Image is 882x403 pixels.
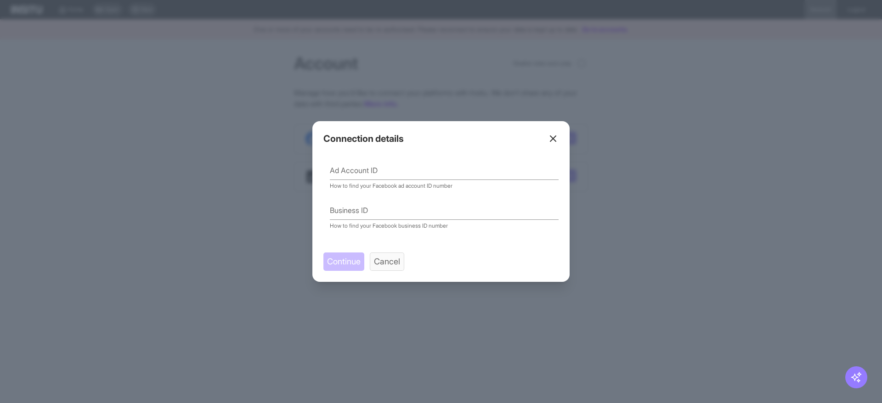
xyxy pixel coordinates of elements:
[370,252,404,271] button: Cancel
[323,252,364,271] button: Continue
[374,255,400,268] span: Cancel
[330,182,452,189] a: How to find your Facebook ad account ID number
[323,132,404,145] h2: Connection details
[323,252,364,271] span: You cannot perform this action
[330,222,448,229] a: How to find your Facebook business ID number
[327,255,361,268] span: Continue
